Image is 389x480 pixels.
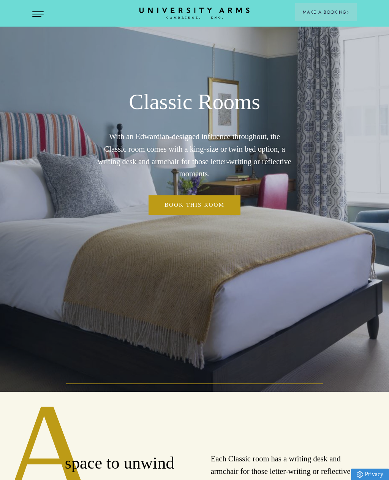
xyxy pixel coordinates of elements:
[351,469,389,480] a: Privacy
[295,3,357,21] button: Make a BookingArrow icon
[357,471,363,478] img: Privacy
[303,9,349,16] span: Make a Booking
[149,195,240,215] a: Book this room
[97,89,292,115] h1: Classic Rooms
[32,11,44,17] button: Open Menu
[65,453,179,473] h2: space to unwind
[139,8,250,19] a: Home
[97,130,292,180] p: With an Edwardian-designed influence throughout, the Classic room comes with a king-size or twin ...
[346,11,349,14] img: Arrow icon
